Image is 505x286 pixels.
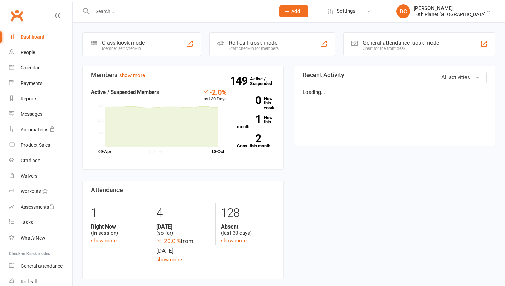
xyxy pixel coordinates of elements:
span: Settings [337,3,356,19]
a: General attendance kiosk mode [9,258,72,274]
div: People [21,49,35,55]
a: Dashboard [9,29,72,45]
a: 2Canx. this month [237,134,276,148]
strong: 1 [237,114,261,124]
div: Class kiosk mode [102,40,145,46]
div: 4 [156,203,211,223]
div: Gradings [21,158,40,163]
a: Clubworx [8,7,25,24]
strong: Absent [221,223,275,230]
div: Staff check-in for members [229,46,279,51]
button: Add [279,5,308,17]
h3: Recent Activity [303,71,487,78]
a: Reports [9,91,72,107]
a: 149Active / Suspended [250,71,280,91]
a: show more [91,238,117,244]
div: Roll call [21,279,37,284]
div: Tasks [21,220,33,225]
div: Member self check-in [102,46,145,51]
a: 1New this month [237,115,276,129]
div: (so far) [156,223,211,236]
strong: 2 [237,133,261,144]
a: Tasks [9,215,72,230]
div: Dashboard [21,34,44,40]
a: show more [221,238,247,244]
div: Assessments [21,204,55,210]
span: Add [291,9,300,14]
div: What's New [21,235,45,241]
div: Roll call kiosk mode [229,40,279,46]
div: Reports [21,96,37,101]
a: Gradings [9,153,72,168]
a: 0New this week [237,96,276,110]
a: Waivers [9,168,72,184]
a: Assessments [9,199,72,215]
strong: Right Now [91,223,146,230]
a: Workouts [9,184,72,199]
div: General attendance [21,263,63,269]
div: 1 [91,203,146,223]
div: 10th Planet [GEOGRAPHIC_DATA] [414,11,486,18]
a: Automations [9,122,72,137]
div: Automations [21,127,48,132]
div: 128 [221,203,275,223]
div: Last 30 Days [201,88,227,103]
a: Messages [9,107,72,122]
div: Calendar [21,65,40,70]
h3: Attendance [91,187,275,194]
strong: 0 [237,95,261,106]
input: Search... [90,7,270,16]
div: from [DATE] [156,236,211,255]
div: (in session) [91,223,146,236]
strong: 149 [230,76,250,86]
a: Product Sales [9,137,72,153]
a: show more [119,72,145,78]
button: All activities [434,71,487,83]
a: show more [156,256,182,263]
strong: [DATE] [156,223,211,230]
h3: Members [91,71,275,78]
div: [PERSON_NAME] [414,5,486,11]
strong: Active / Suspended Members [91,89,159,95]
div: Workouts [21,189,41,194]
div: (last 30 days) [221,223,275,236]
div: Great for the front desk [363,46,439,51]
span: All activities [441,74,470,80]
div: Messages [21,111,42,117]
a: Calendar [9,60,72,76]
div: Payments [21,80,42,86]
a: People [9,45,72,60]
div: DC [396,4,410,18]
p: Loading... [303,88,487,96]
a: Payments [9,76,72,91]
div: General attendance kiosk mode [363,40,439,46]
div: -2.0% [201,88,227,96]
div: Product Sales [21,142,50,148]
a: What's New [9,230,72,246]
div: Waivers [21,173,37,179]
span: -20.0 % [156,238,181,244]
